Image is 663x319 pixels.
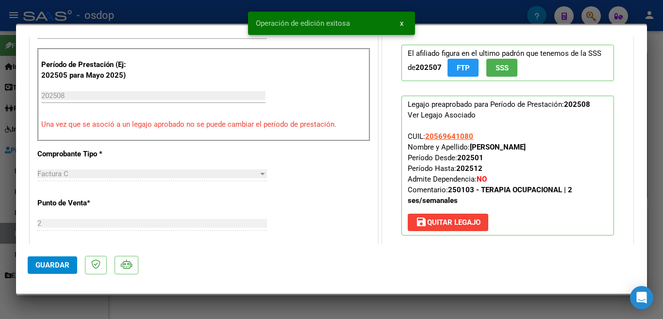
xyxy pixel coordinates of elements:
[408,110,476,120] div: Ver Legajo Asociado
[408,132,572,205] span: CUIL: Nombre y Apellido: Período Desde: Período Hasta: Admite Dependencia:
[28,256,77,274] button: Guardar
[456,164,482,173] strong: 202512
[401,96,614,235] p: Legajo preaprobado para Período de Prestación:
[408,214,488,231] button: Quitar Legajo
[37,198,137,209] p: Punto de Venta
[457,64,470,72] span: FTP
[496,64,509,72] span: SSS
[477,175,487,184] strong: NO
[382,30,633,258] div: PREAPROBACIÓN PARA INTEGRACION
[564,100,590,109] strong: 202508
[415,218,481,227] span: Quitar Legajo
[35,261,69,269] span: Guardar
[408,185,572,205] span: Comentario:
[630,286,653,309] div: Open Intercom Messenger
[415,63,442,72] strong: 202507
[470,143,526,151] strong: [PERSON_NAME]
[425,132,473,141] span: 20569641080
[486,59,517,77] button: SSS
[41,119,366,130] p: Una vez que se asoció a un legajo aprobado no se puede cambiar el período de prestación.
[415,216,427,228] mat-icon: save
[41,59,139,81] p: Período de Prestación (Ej: 202505 para Mayo 2025)
[256,18,350,28] span: Operación de edición exitosa
[457,153,483,162] strong: 202501
[37,149,137,160] p: Comprobante Tipo *
[401,45,614,81] p: El afiliado figura en el ultimo padrón que tenemos de la SSS de
[408,185,572,205] strong: 250103 - TERAPIA OCUPACIONAL | 2 ses/semanales
[37,169,68,178] span: Factura C
[448,59,479,77] button: FTP
[392,15,411,32] button: x
[400,19,403,28] span: x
